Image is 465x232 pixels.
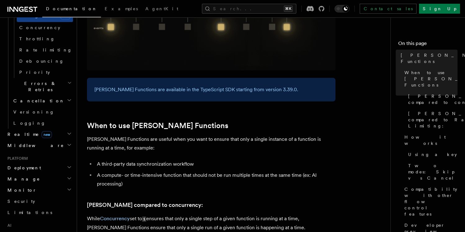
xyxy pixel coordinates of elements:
button: Toggle dark mode [335,5,349,12]
span: Errors & Retries [11,80,67,93]
p: [PERSON_NAME] Functions are available in the TypeScript SDK starting from version 3.39.0. [94,85,328,94]
a: Concurrency [17,22,73,33]
span: Debouncing [19,59,64,64]
button: Search...⌘K [202,4,296,14]
span: Cancellation [11,98,65,104]
span: AgentKit [145,6,178,11]
a: Rate limiting [17,44,73,56]
a: Throttling [17,33,73,44]
span: Two modes: Skip vs Cancel [408,163,458,181]
a: Compatibility with other flow control features [402,184,458,220]
span: new [42,131,52,138]
h4: On this page [398,40,458,50]
button: Errors & Retries [11,78,73,95]
span: Examples [105,6,138,11]
a: AgentKit [142,2,182,17]
kbd: ⌘K [284,6,293,12]
span: Concurrency [19,25,60,30]
a: [PERSON_NAME] Functions [398,50,458,67]
span: Realtime [5,131,52,137]
a: Contact sales [360,4,417,14]
li: A third-party data synchronization workflow [95,160,335,168]
a: Priority [17,67,73,78]
button: Cancellation [11,95,73,106]
button: Monitor [5,185,73,196]
a: Concurrency [100,216,130,221]
code: 1 [142,216,146,222]
a: How it works [402,132,458,149]
span: AI [5,223,11,228]
a: Logging [11,118,73,129]
span: Compatibility with other flow control features [404,186,458,217]
span: Documentation [46,6,97,11]
a: Examples [101,2,142,17]
span: Rate limiting [19,47,72,52]
a: [PERSON_NAME] compared to concurrency: [406,91,458,108]
button: Realtimenew [5,129,73,140]
a: Using a key [406,149,458,160]
a: [PERSON_NAME] compared to concurrency: [87,201,203,209]
span: Using a key [408,151,457,158]
span: Manage [5,176,40,182]
span: Monitor [5,187,37,193]
span: Middleware [5,142,64,149]
span: Limitations [7,210,52,215]
span: How it works [404,134,458,146]
button: Manage [5,173,73,185]
a: Sign Up [419,4,460,14]
a: Limitations [5,207,73,218]
a: Debouncing [17,56,73,67]
span: Versioning [13,109,54,114]
a: When to use [PERSON_NAME] Functions [87,121,228,130]
a: Versioning [11,106,73,118]
a: Documentation [42,2,101,17]
span: Deployment [5,165,41,171]
a: [PERSON_NAME] compared to Rate Limiting: [406,108,458,132]
a: When to use [PERSON_NAME] Functions [402,67,458,91]
button: Middleware [5,140,73,151]
a: Security [5,196,73,207]
span: Priority [19,70,50,75]
span: Logging [13,121,46,126]
li: A compute- or time-intensive function that should not be run multiple times at the same time (ex:... [95,171,335,188]
button: Deployment [5,162,73,173]
span: Platform [5,156,28,161]
span: Security [7,199,35,204]
p: [PERSON_NAME] Functions are useful when you want to ensure that only a single instance of a funct... [87,135,335,152]
span: Throttling [19,36,55,41]
a: Two modes: Skip vs Cancel [406,160,458,184]
p: While set to ensures that only a single step of a given function is running at a time, [PERSON_NA... [87,214,335,232]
